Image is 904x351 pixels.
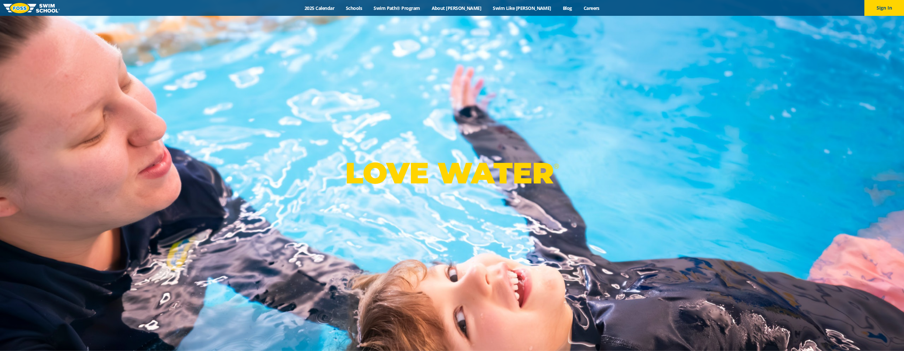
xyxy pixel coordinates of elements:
a: About [PERSON_NAME] [426,5,487,11]
a: Swim Path® Program [368,5,426,11]
img: FOSS Swim School Logo [3,3,60,13]
a: 2025 Calendar [299,5,340,11]
sup: ® [554,162,559,170]
a: Careers [578,5,605,11]
p: LOVE WATER [345,155,559,191]
a: Schools [340,5,368,11]
a: Blog [557,5,578,11]
a: Swim Like [PERSON_NAME] [487,5,557,11]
